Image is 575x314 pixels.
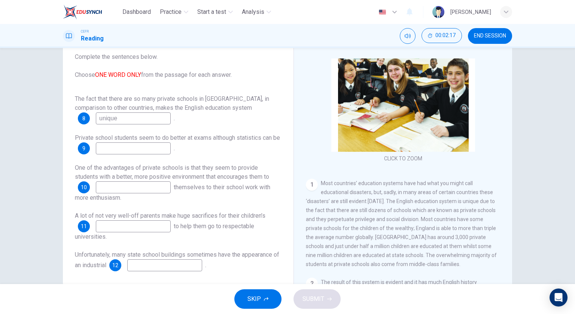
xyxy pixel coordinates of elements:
div: 2 [306,278,318,290]
button: END SESSION [468,28,512,44]
span: . [174,145,175,152]
span: 11 [81,224,87,229]
button: Analysis [239,5,274,19]
span: Dashboard [122,7,151,16]
span: 00:02:17 [435,33,456,39]
a: EduSynch logo [63,4,119,19]
img: Profile picture [432,6,444,18]
span: SKIP [247,294,261,304]
font: ONE WORD ONLY [95,71,141,78]
h1: Reading [81,34,104,43]
span: Practice [160,7,182,16]
span: 8 [82,116,85,121]
span: A lot of not very well-off parents make huge sacrifices for their children’s [75,212,265,219]
span: 9 [82,146,85,151]
span: Start a test [197,7,226,16]
div: Open Intercom Messenger [550,289,568,307]
span: . [205,262,206,269]
button: Dashboard [119,5,154,19]
div: 1 [306,179,318,191]
span: Complete the sentences below. Choose from the passage for each answer. [75,52,282,79]
span: Analysis [242,7,264,16]
span: Most countries’ education systems have had what you might call educational disasters, but, sadly,... [306,180,497,267]
span: . [174,115,175,122]
div: [PERSON_NAME] [450,7,491,16]
span: One of the advantages of private schools is that they seem to provide students with a better, mor... [75,164,269,180]
span: The fact that there are so many private schools in [GEOGRAPHIC_DATA], in comparison to other coun... [75,95,269,111]
span: CEFR [81,29,89,34]
button: SKIP [234,289,282,309]
span: Private school students seem to do better at exams although statistics can be [75,134,280,141]
img: EduSynch logo [63,4,102,19]
span: 10 [81,185,87,190]
button: Practice [157,5,191,19]
span: Unfortunately, many state school buildings sometimes have the appearance of an industrial [75,251,279,269]
div: Mute [400,28,416,44]
span: 12 [112,263,118,268]
button: 00:02:17 [422,28,462,43]
span: END SESSION [474,33,506,39]
button: Start a test [194,5,236,19]
div: Hide [422,28,462,44]
img: en [378,9,387,15]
